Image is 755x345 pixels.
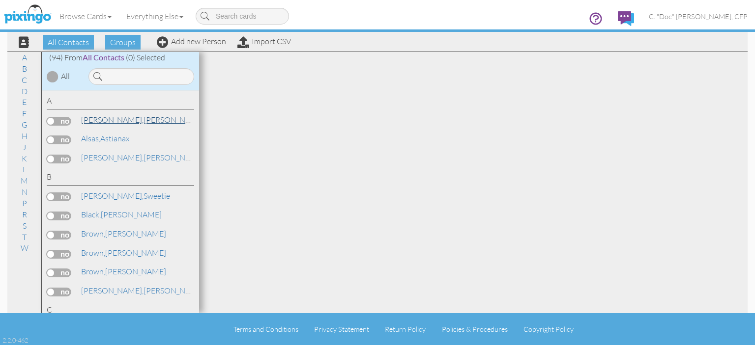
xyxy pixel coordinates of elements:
[47,171,194,186] div: B
[196,8,289,25] input: Search cards
[42,52,199,63] div: (94) From
[52,4,119,28] a: Browse Cards
[61,71,70,82] div: All
[17,85,32,97] a: D
[80,190,171,202] a: Sweetie
[157,36,226,46] a: Add new Person
[18,141,31,153] a: J
[81,191,144,201] span: [PERSON_NAME],
[81,133,100,143] span: Alsas,
[105,35,141,50] span: Groups
[17,130,32,142] a: H
[17,63,32,75] a: B
[81,115,144,125] span: [PERSON_NAME],
[81,153,144,162] span: [PERSON_NAME],
[233,325,298,333] a: Terms and Conditions
[17,119,32,131] a: G
[80,247,167,259] a: [PERSON_NAME]
[80,285,205,296] a: [PERSON_NAME]
[47,304,194,318] div: C
[80,209,163,220] a: [PERSON_NAME]
[314,325,369,333] a: Privacy Statement
[385,325,426,333] a: Return Policy
[17,52,32,63] a: A
[17,153,32,164] a: K
[80,152,205,163] a: [PERSON_NAME]
[17,74,32,86] a: C
[649,12,748,21] span: C. "Doc" [PERSON_NAME], CFP
[119,4,191,28] a: Everything Else
[47,95,194,109] div: A
[1,2,54,27] img: pixingo logo
[618,11,634,26] img: comments.svg
[237,36,291,46] a: Import CSV
[81,210,101,219] span: Black,
[16,175,33,186] a: M
[641,4,755,29] a: C. "Doc" [PERSON_NAME], CFP
[80,133,130,144] a: Astianax
[17,186,32,198] a: N
[18,163,31,175] a: L
[81,266,105,276] span: Brown,
[43,35,94,50] span: All Contacts
[80,228,167,239] a: [PERSON_NAME]
[126,53,165,62] span: (0) Selected
[17,231,31,243] a: T
[17,209,32,220] a: R
[523,325,574,333] a: Copyright Policy
[2,336,28,345] div: 2.2.0-462
[17,96,31,108] a: E
[16,242,33,254] a: W
[81,229,105,239] span: Brown,
[18,220,31,232] a: S
[81,286,144,295] span: [PERSON_NAME],
[17,107,31,119] a: F
[17,197,32,209] a: P
[80,265,167,277] a: [PERSON_NAME]
[81,248,105,258] span: Brown,
[442,325,508,333] a: Policies & Procedures
[83,53,124,62] span: All Contacts
[80,114,205,126] a: [PERSON_NAME]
